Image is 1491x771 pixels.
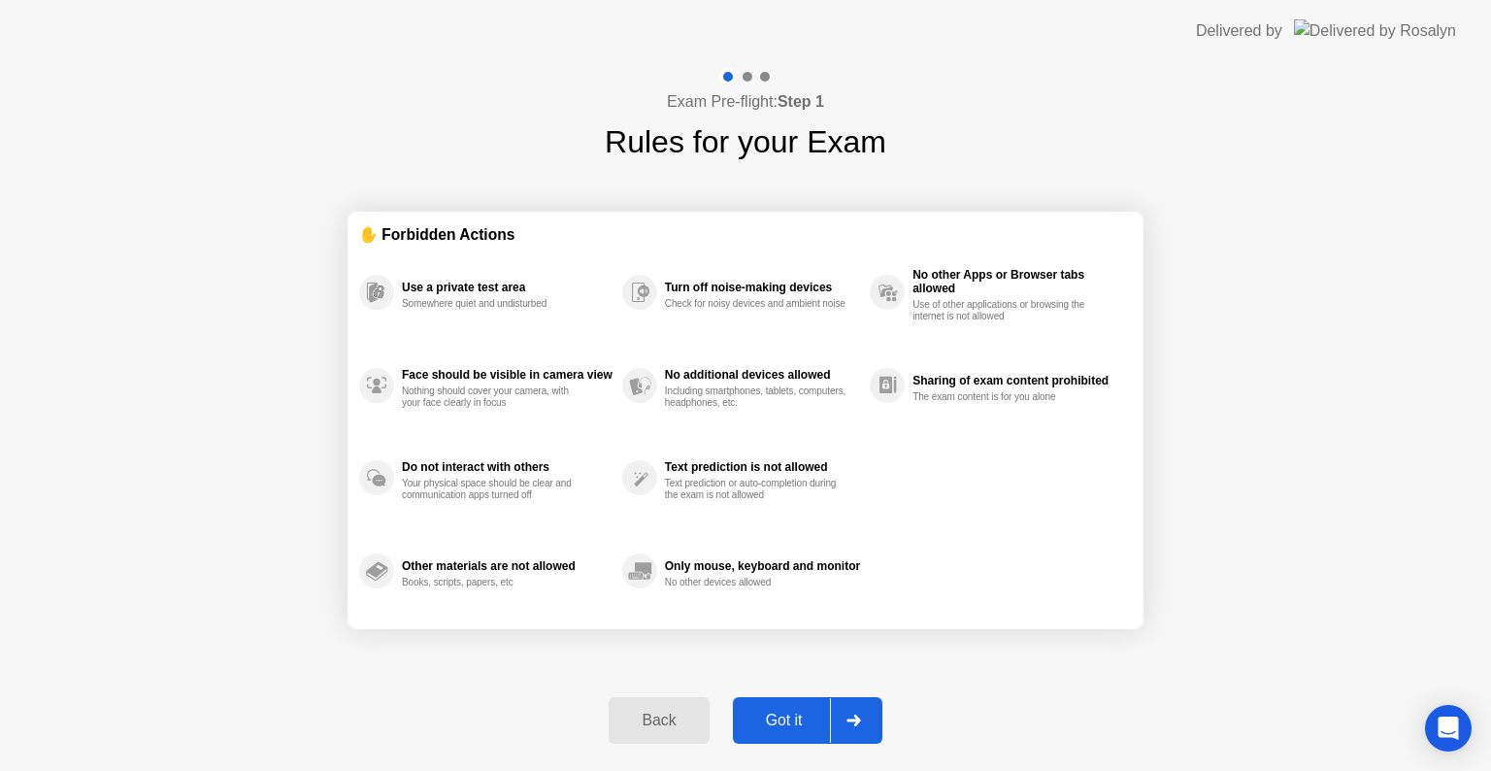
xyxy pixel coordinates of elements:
[1196,19,1282,43] div: Delivered by
[665,577,848,588] div: No other devices allowed
[665,559,860,573] div: Only mouse, keyboard and monitor
[359,223,1132,246] div: ✋ Forbidden Actions
[778,93,824,110] b: Step 1
[665,281,860,294] div: Turn off noise-making devices
[402,368,613,382] div: Face should be visible in camera view
[739,712,830,729] div: Got it
[912,299,1096,322] div: Use of other applications or browsing the internet is not allowed
[402,460,613,474] div: Do not interact with others
[665,478,848,501] div: Text prediction or auto-completion during the exam is not allowed
[614,712,703,729] div: Back
[1294,19,1456,42] img: Delivered by Rosalyn
[402,385,585,409] div: Nothing should cover your camera, with your face clearly in focus
[665,368,860,382] div: No additional devices allowed
[665,460,860,474] div: Text prediction is not allowed
[402,478,585,501] div: Your physical space should be clear and communication apps turned off
[402,298,585,310] div: Somewhere quiet and undisturbed
[667,90,824,114] h4: Exam Pre-flight:
[912,391,1096,403] div: The exam content is for you alone
[665,385,848,409] div: Including smartphones, tablets, computers, headphones, etc.
[605,118,886,165] h1: Rules for your Exam
[665,298,848,310] div: Check for noisy devices and ambient noise
[402,577,585,588] div: Books, scripts, papers, etc
[733,697,882,744] button: Got it
[402,559,613,573] div: Other materials are not allowed
[912,374,1122,387] div: Sharing of exam content prohibited
[1425,705,1472,752] div: Open Intercom Messenger
[912,268,1122,295] div: No other Apps or Browser tabs allowed
[402,281,613,294] div: Use a private test area
[609,697,709,744] button: Back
